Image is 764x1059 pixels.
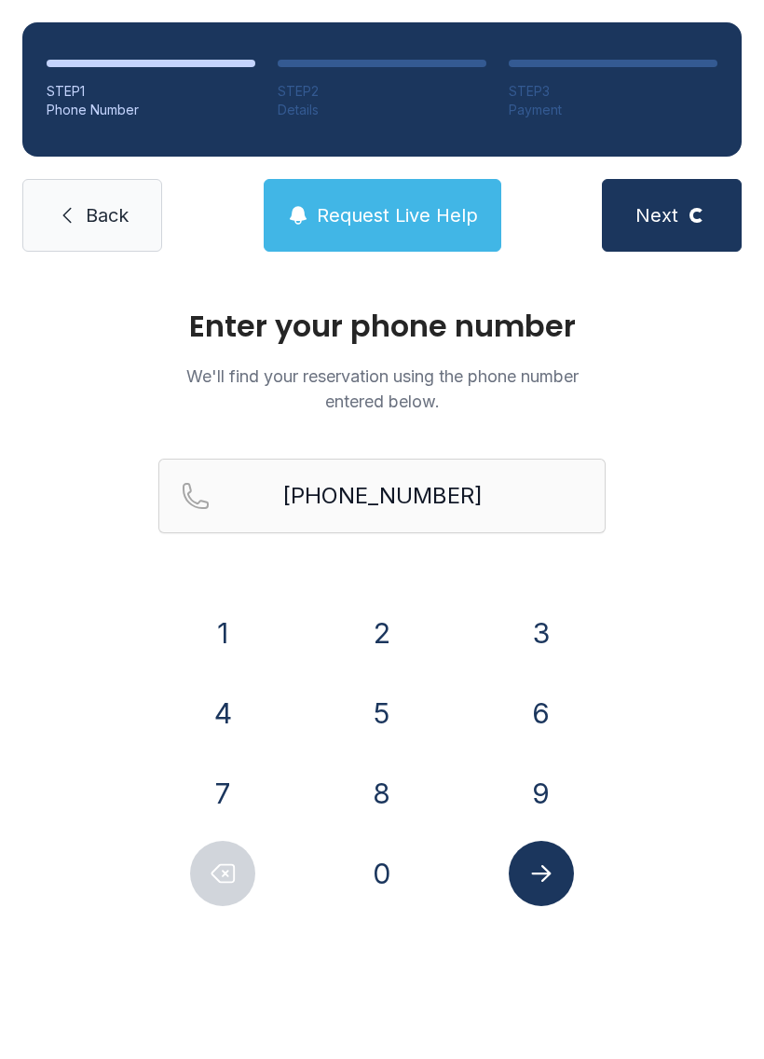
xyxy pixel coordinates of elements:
[158,311,606,341] h1: Enter your phone number
[158,459,606,533] input: Reservation phone number
[349,841,415,906] button: 0
[509,841,574,906] button: Submit lookup form
[349,761,415,826] button: 8
[509,600,574,666] button: 3
[509,681,574,746] button: 6
[47,101,255,119] div: Phone Number
[190,841,255,906] button: Delete number
[509,761,574,826] button: 9
[190,600,255,666] button: 1
[47,82,255,101] div: STEP 1
[509,82,717,101] div: STEP 3
[349,600,415,666] button: 2
[190,681,255,746] button: 4
[278,82,486,101] div: STEP 2
[190,761,255,826] button: 7
[158,364,606,414] p: We'll find your reservation using the phone number entered below.
[278,101,486,119] div: Details
[86,202,129,228] span: Back
[349,681,415,746] button: 5
[509,101,717,119] div: Payment
[317,202,478,228] span: Request Live Help
[635,202,678,228] span: Next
